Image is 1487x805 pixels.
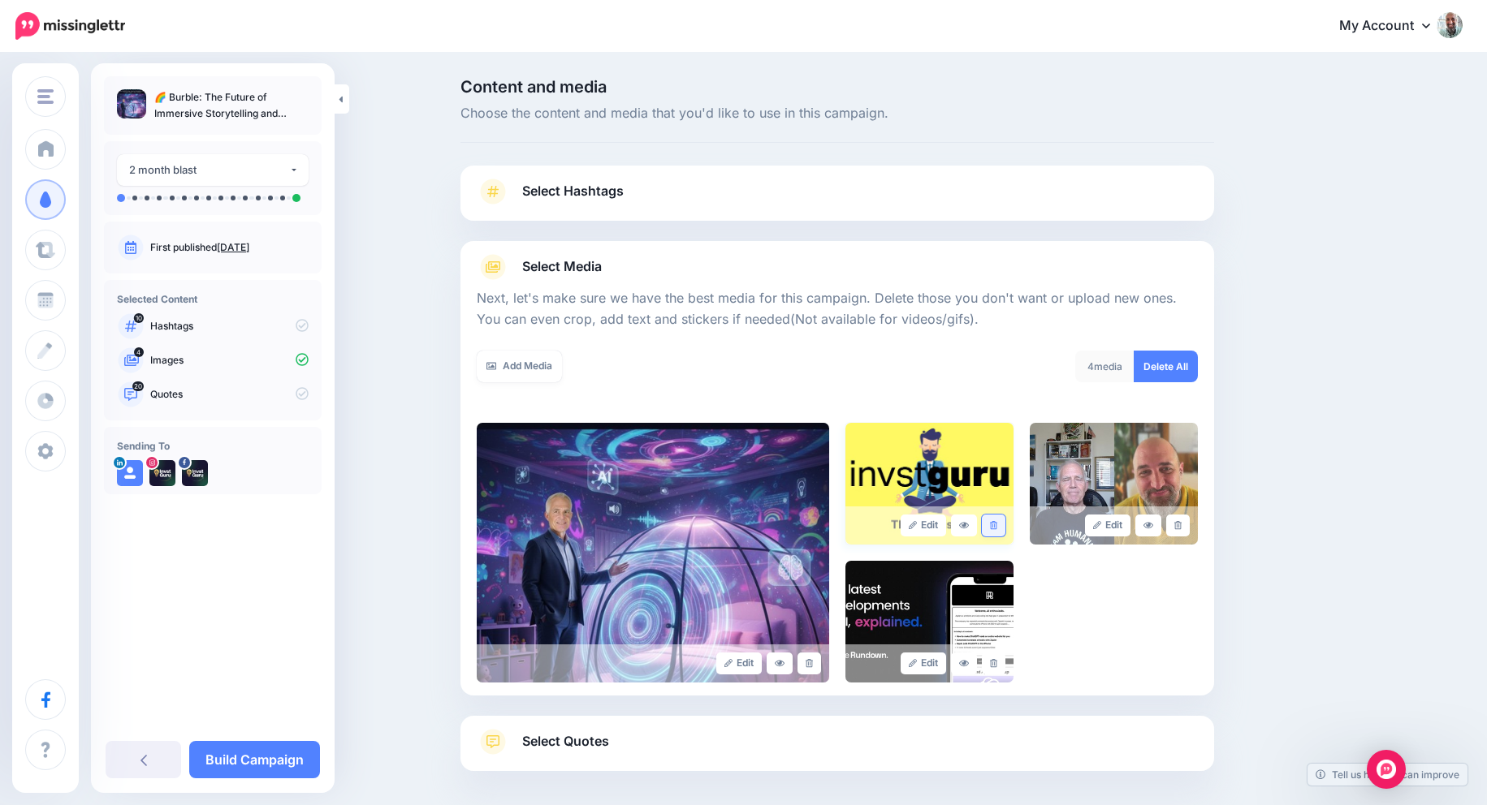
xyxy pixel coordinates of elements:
div: 2 month blast [129,161,289,179]
a: Edit [901,652,947,674]
a: Edit [901,514,947,536]
p: 🌈 Burble: The Future of Immersive Storytelling and [MEDICAL_DATA] Support [154,89,309,122]
a: Add Media [477,351,562,382]
p: Hashtags [150,319,309,334]
span: Select Quotes [522,730,609,752]
img: 500306017_122099016968891698_547164407858047431_n-bsa154743.jpg [182,460,208,486]
p: Images [150,353,309,368]
span: 4 [134,347,144,357]
button: 2 month blast [117,154,309,186]
img: 500636241_17843655336497570_6223560818517383544_n-bsa154745.jpg [149,460,175,486]
a: Edit [1085,514,1131,536]
img: ea6819b334501208f8ce95cb2cc038cb_large.jpg [1030,423,1198,545]
div: media [1075,351,1135,382]
img: menu.png [37,89,54,104]
span: Select Hashtags [522,180,624,202]
span: Choose the content and media that you'd like to use in this campaign. [460,103,1214,124]
a: [DATE] [217,241,249,253]
span: Select Media [522,256,602,278]
span: 10 [134,313,144,323]
a: Select Hashtags [477,179,1198,221]
img: cc6314cad8e8b99302331e47d4107560_large.jpg [477,423,829,682]
span: 4 [1087,360,1094,372]
img: Missinglettr [15,12,125,40]
a: Edit [716,652,763,674]
img: 1a95c2f550bd9d72c5c8fa55f1f64be8_large.jpg [845,423,1014,545]
h4: Sending To [117,440,309,452]
img: 9d0d821ceed70a5c8a5f7ca86707116b_large.jpg [845,561,1014,682]
span: 20 [132,381,144,391]
a: My Account [1323,6,1463,46]
a: Select Media [477,254,1198,280]
a: Delete All [1134,351,1198,382]
p: First published [150,240,309,255]
img: cc6314cad8e8b99302331e47d4107560_thumb.jpg [117,89,146,118]
h4: Selected Content [117,293,309,305]
p: Next, let's make sure we have the best media for this campaign. Delete those you don't want or up... [477,288,1198,330]
p: Quotes [150,387,309,402]
div: Open Intercom Messenger [1367,750,1406,789]
img: user_default_image.png [117,460,143,486]
a: Select Quotes [477,729,1198,771]
span: Content and media [460,79,1214,95]
div: Select Media [477,280,1198,682]
a: Tell us how we can improve [1308,764,1468,786]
